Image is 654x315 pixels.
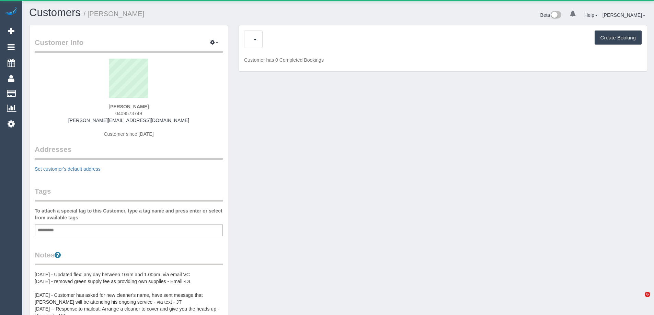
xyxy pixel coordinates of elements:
[108,104,149,109] strong: [PERSON_NAME]
[584,12,598,18] a: Help
[35,166,101,172] a: Set customer's default address
[244,57,642,63] p: Customer has 0 Completed Bookings
[84,10,145,17] small: / [PERSON_NAME]
[35,37,223,53] legend: Customer Info
[104,131,153,137] span: Customer since [DATE]
[631,292,647,308] iframe: Intercom live chat
[595,31,642,45] button: Create Booking
[115,111,142,116] span: 0409573749
[35,186,223,202] legend: Tags
[35,250,223,265] legend: Notes
[35,207,223,221] label: To attach a special tag to this Customer, type a tag name and press enter or select from availabl...
[68,118,189,123] a: [PERSON_NAME][EMAIL_ADDRESS][DOMAIN_NAME]
[550,11,561,20] img: New interface
[4,7,18,16] img: Automaid Logo
[603,12,645,18] a: [PERSON_NAME]
[645,292,650,297] span: 6
[29,7,81,19] a: Customers
[540,12,562,18] a: Beta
